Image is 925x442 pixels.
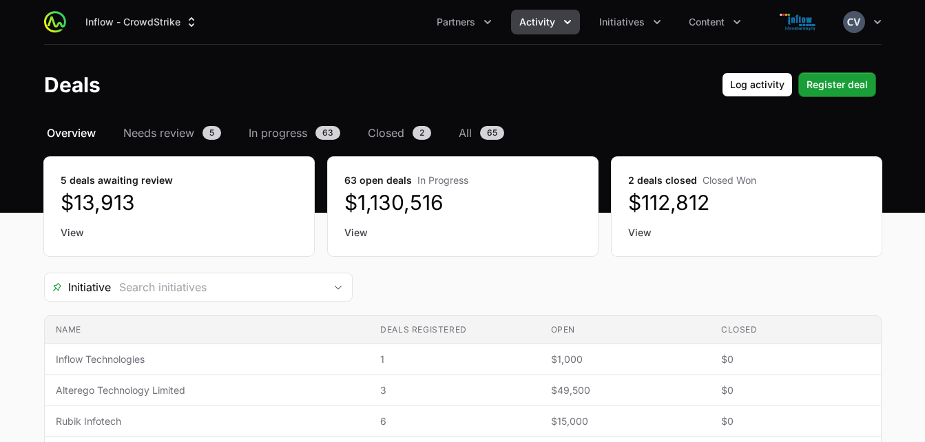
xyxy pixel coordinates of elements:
div: Open [324,273,352,301]
span: In Progress [417,174,468,186]
button: Content [680,10,749,34]
span: $49,500 [551,383,699,397]
div: Main navigation [66,10,749,34]
span: Closed Won [703,174,756,186]
span: Content [689,15,725,29]
span: All [459,125,472,141]
th: Closed [710,316,880,344]
button: Activity [511,10,580,34]
span: 63 [315,126,340,140]
dt: 63 open deals [344,173,581,187]
img: Inflow [766,8,832,36]
span: Initiative [45,279,111,295]
span: Rubik Infotech [56,414,359,428]
img: Chandrashekhar V [843,11,865,33]
a: View [628,226,865,240]
span: Activity [519,15,555,29]
span: Alterego Technology Limited [56,383,359,397]
span: In progress [249,125,307,141]
button: Inflow - CrowdStrike [77,10,207,34]
span: $0 [721,414,869,428]
span: 65 [480,126,504,140]
th: Name [45,316,370,344]
a: View [344,226,581,240]
span: Closed [368,125,404,141]
span: Inflow Technologies [56,352,359,366]
div: Content menu [680,10,749,34]
div: Primary actions [722,72,876,97]
span: $1,000 [551,352,699,366]
span: $15,000 [551,414,699,428]
span: 5 [202,126,221,140]
div: Initiatives menu [591,10,669,34]
a: In progress63 [246,125,343,141]
div: Supplier switch menu [77,10,207,34]
button: Initiatives [591,10,669,34]
span: Log activity [730,76,784,93]
dt: 5 deals awaiting review [61,173,298,187]
a: View [61,226,298,240]
dd: $1,130,516 [344,190,581,215]
a: All65 [456,125,507,141]
span: Overview [47,125,96,141]
a: Overview [44,125,98,141]
th: Deals registered [369,316,539,344]
div: Activity menu [511,10,580,34]
span: $0 [721,352,869,366]
span: Register deal [807,76,868,93]
span: Partners [437,15,475,29]
button: Register deal [798,72,876,97]
span: Needs review [123,125,194,141]
dd: $112,812 [628,190,865,215]
div: Partners menu [428,10,500,34]
input: Search initiatives [111,273,324,301]
nav: Deals navigation [44,125,882,141]
span: 2 [413,126,431,140]
button: Partners [428,10,500,34]
h1: Deals [44,72,101,97]
span: $0 [721,383,869,397]
a: Closed2 [365,125,434,141]
button: Log activity [722,72,793,97]
span: 1 [380,352,528,366]
span: 6 [380,414,528,428]
dd: $13,913 [61,190,298,215]
img: ActivitySource [44,11,66,33]
span: Initiatives [599,15,645,29]
a: Needs review5 [121,125,224,141]
dt: 2 deals closed [628,173,865,187]
th: Open [540,316,710,344]
span: 3 [380,383,528,397]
